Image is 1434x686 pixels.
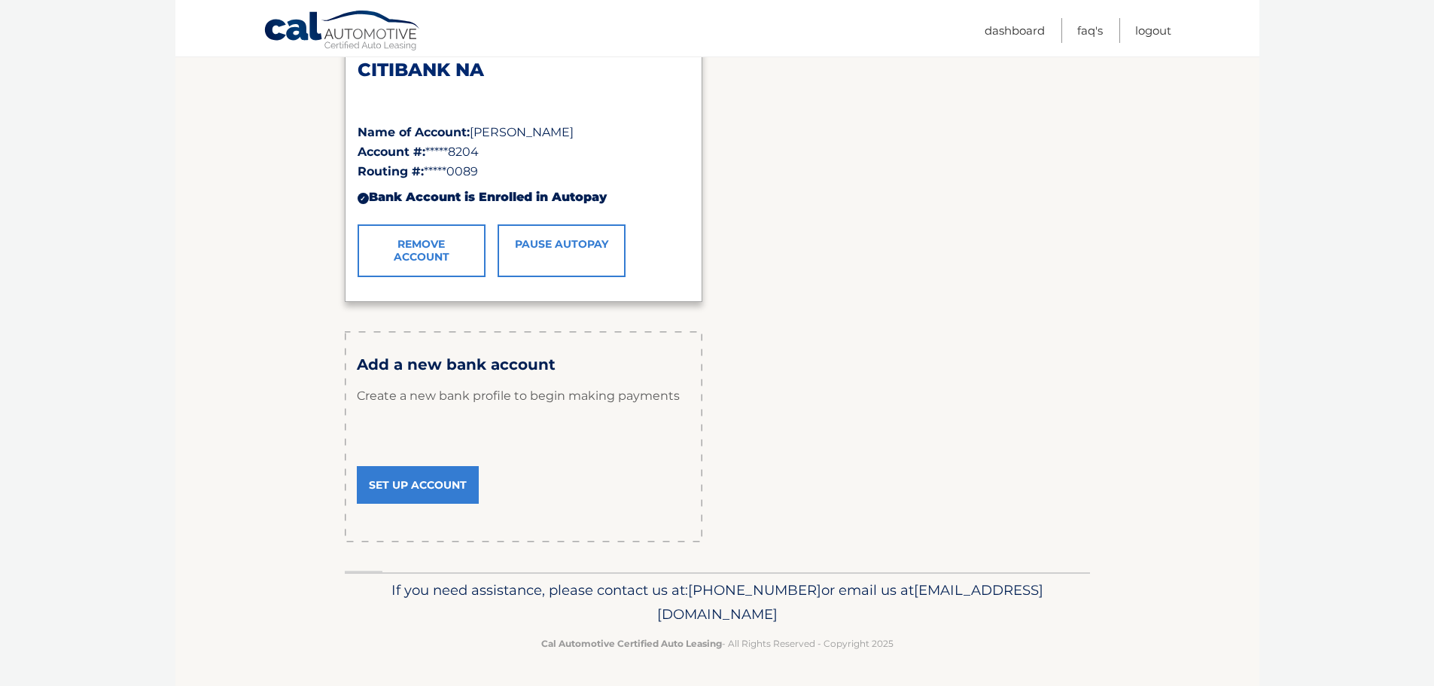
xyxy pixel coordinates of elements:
[358,125,470,139] strong: Name of Account:
[357,355,690,374] h3: Add a new bank account
[688,581,821,599] span: [PHONE_NUMBER]
[358,193,369,204] div: ✓
[470,125,574,139] span: [PERSON_NAME]
[498,224,626,277] a: Pause AutoPay
[358,145,425,159] strong: Account #:
[1077,18,1103,43] a: FAQ's
[357,373,690,419] p: Create a new bank profile to begin making payments
[358,224,486,277] a: Remove Account
[985,18,1045,43] a: Dashboard
[1135,18,1171,43] a: Logout
[358,181,690,213] div: Bank Account is Enrolled in Autopay
[541,638,722,649] strong: Cal Automotive Certified Auto Leasing
[263,10,422,53] a: Cal Automotive
[355,636,1080,651] p: - All Rights Reserved - Copyright 2025
[357,466,479,504] a: Set Up Account
[358,164,424,178] strong: Routing #:
[657,581,1043,623] span: [EMAIL_ADDRESS][DOMAIN_NAME]
[358,59,690,81] h2: CITIBANK NA
[355,578,1080,627] p: If you need assistance, please contact us at: or email us at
